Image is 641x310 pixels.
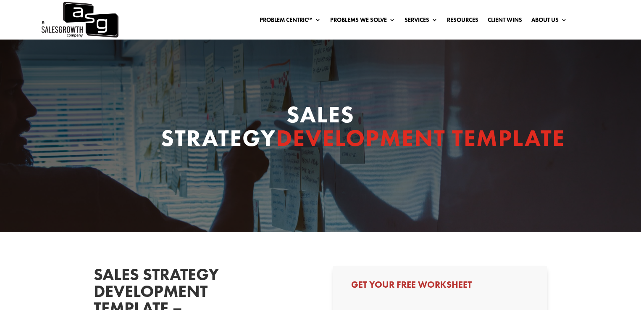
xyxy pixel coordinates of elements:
[260,17,321,26] a: Problem Centric™
[351,280,529,294] h3: Get Your Free Worksheet
[276,123,565,153] span: Development Template
[488,17,522,26] a: Client Wins
[161,103,480,154] h1: Sales Strategy
[531,17,567,26] a: About Us
[405,17,438,26] a: Services
[447,17,478,26] a: Resources
[330,17,395,26] a: Problems We Solve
